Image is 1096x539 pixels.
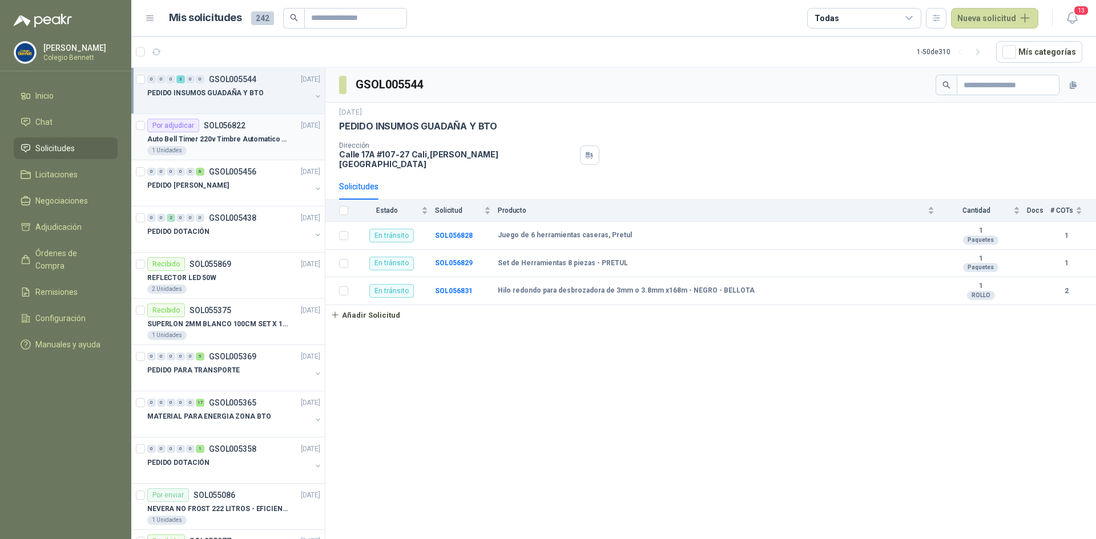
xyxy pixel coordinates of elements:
[35,168,78,181] span: Licitaciones
[301,167,320,177] p: [DATE]
[435,206,482,214] span: Solicitud
[35,90,54,102] span: Inicio
[147,399,156,407] div: 0
[196,168,204,176] div: 6
[147,273,216,283] p: REFLECTOR LED 50W
[147,319,289,330] p: SUPERLON 2MM BLANCO 100CM SET X 150 METROS
[301,74,320,85] p: [DATE]
[209,352,256,360] p: GSOL005369
[209,399,256,407] p: GSOL005365
[147,226,209,237] p: PEDIDO DOTACIÓN
[35,142,75,155] span: Solicitudes
[147,516,187,525] div: 1 Unidades
[1027,200,1050,222] th: Docs
[147,504,289,514] p: NEVERA NO FROST 222 LITROS - EFICIENCIA ENERGETICA A
[301,398,320,408] p: [DATE]
[196,399,204,407] div: 17
[196,75,204,83] div: 0
[1062,8,1082,29] button: 13
[147,457,209,468] p: PEDIDO DOTACIÓN
[14,42,36,63] img: Company Logo
[498,286,755,295] b: Hilo redondo para desbrozadora de 3mm o 3.8mm x168m - NEGRO - BELLOTA
[35,221,82,233] span: Adjudicación
[339,180,378,193] div: Solicitudes
[498,259,628,268] b: Set de Herramientas 8 piezas - PRETUL
[176,445,185,453] div: 0
[498,200,941,222] th: Producto
[355,200,435,222] th: Estado
[941,206,1011,214] span: Cantidad
[147,396,323,432] a: 0 0 0 0 0 17 GSOL005365[DATE] MATERIAL PARA ENERGIA ZONA BTO
[14,111,118,133] a: Chat
[14,14,72,27] img: Logo peakr
[194,491,235,499] p: SOL055086
[369,257,414,270] div: En tránsito
[941,200,1027,222] th: Cantidad
[209,445,256,453] p: GSOL005358
[176,168,185,176] div: 0
[167,214,175,222] div: 2
[435,287,473,295] b: SOL056831
[996,41,1082,63] button: Mís categorías
[167,168,175,176] div: 0
[290,14,298,22] span: search
[14,281,118,303] a: Remisiones
[147,331,187,340] div: 1 Unidades
[196,352,204,360] div: 5
[325,305,1096,325] a: Añadir Solicitud
[967,291,995,300] div: ROLLO
[35,116,53,128] span: Chat
[1050,206,1073,214] span: # COTs
[196,445,204,453] div: 1
[147,168,156,176] div: 0
[176,399,185,407] div: 0
[157,214,166,222] div: 0
[167,445,175,453] div: 0
[14,307,118,329] a: Configuración
[301,444,320,455] p: [DATE]
[942,81,950,89] span: search
[190,306,231,314] p: SOL055375
[369,284,414,298] div: En tránsito
[147,119,199,132] div: Por adjudicar
[251,11,274,25] span: 242
[917,43,987,61] div: 1 - 50 de 310
[301,490,320,501] p: [DATE]
[157,168,166,176] div: 0
[147,180,229,191] p: PEDIDO [PERSON_NAME]
[963,236,998,245] div: Paquetes
[941,226,1020,236] b: 1
[157,75,166,83] div: 0
[356,76,425,94] h3: GSOL005544
[147,445,156,453] div: 0
[147,285,187,294] div: 2 Unidades
[131,253,325,299] a: RecibidoSOL055869[DATE] REFLECTOR LED 50W2 Unidades
[157,352,166,360] div: 0
[186,445,195,453] div: 0
[14,164,118,185] a: Licitaciones
[941,282,1020,291] b: 1
[1050,258,1082,269] b: 1
[951,8,1038,29] button: Nueva solicitud
[43,54,115,61] p: Colegio Bennett
[147,488,189,502] div: Por enviar
[167,75,175,83] div: 0
[941,254,1020,264] b: 1
[498,206,925,214] span: Producto
[14,334,118,355] a: Manuales y ayuda
[339,149,575,169] p: Calle 17A #107-27 Cali , [PERSON_NAME][GEOGRAPHIC_DATA]
[14,137,118,159] a: Solicitudes
[435,259,473,267] a: SOL056829
[186,75,195,83] div: 0
[35,312,86,325] span: Configuración
[301,305,320,316] p: [DATE]
[35,247,107,272] span: Órdenes de Compra
[815,12,839,25] div: Todas
[498,231,632,240] b: Juego de 6 herramientas caseras, Pretul
[147,303,185,317] div: Recibido
[157,445,166,453] div: 0
[435,232,473,240] b: SOL056828
[14,190,118,212] a: Negociaciones
[131,114,325,160] a: Por adjudicarSOL056822[DATE] Auto Bell Timer 220v Timbre Automatico Para Colegios, Indust1 Unidades
[167,352,175,360] div: 0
